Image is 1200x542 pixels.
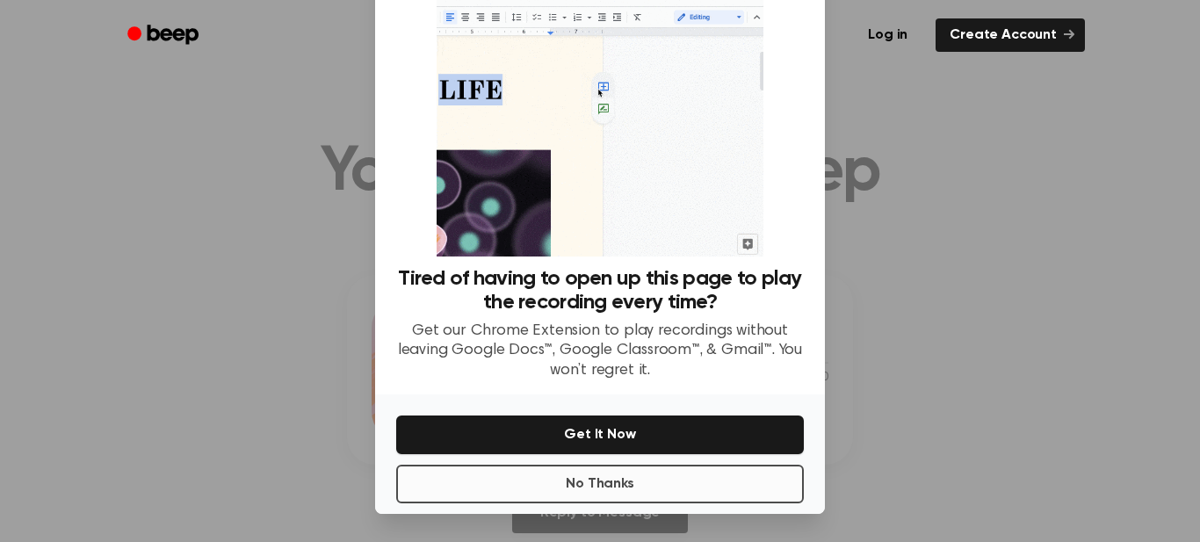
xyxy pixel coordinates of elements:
[396,465,804,503] button: No Thanks
[115,18,214,53] a: Beep
[850,15,925,55] a: Log in
[396,267,804,314] h3: Tired of having to open up this page to play the recording every time?
[396,416,804,454] button: Get It Now
[396,322,804,381] p: Get our Chrome Extension to play recordings without leaving Google Docs™, Google Classroom™, & Gm...
[936,18,1085,52] a: Create Account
